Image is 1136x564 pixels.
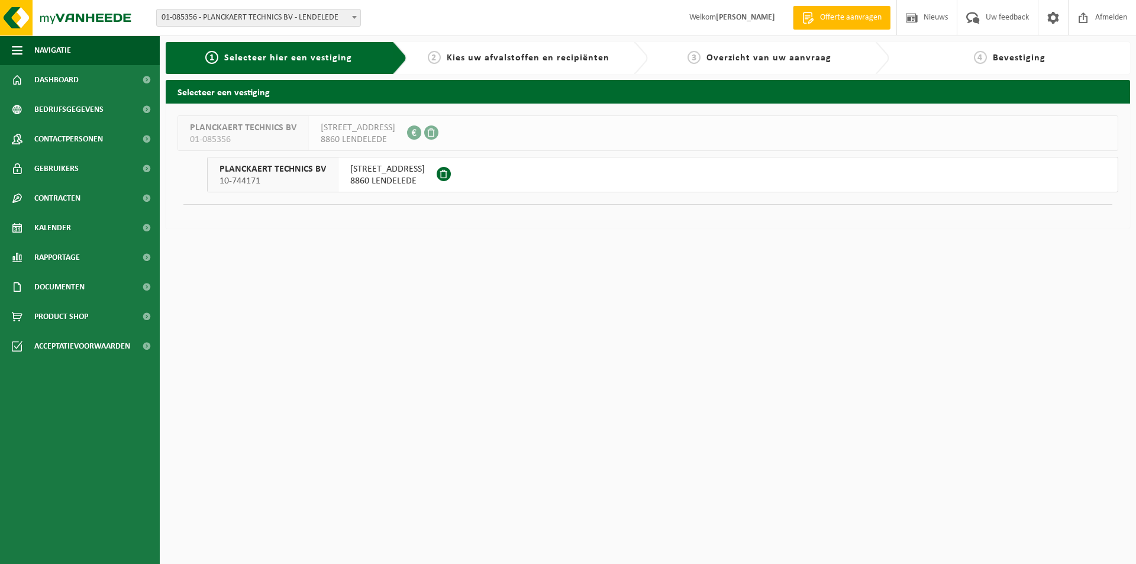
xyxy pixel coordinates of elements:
span: Dashboard [34,65,79,95]
span: Product Shop [34,302,88,331]
span: [STREET_ADDRESS] [350,163,425,175]
span: 2 [428,51,441,64]
span: Navigatie [34,36,71,65]
span: Bedrijfsgegevens [34,95,104,124]
span: Overzicht van uw aanvraag [706,53,831,63]
span: Selecteer hier een vestiging [224,53,352,63]
span: PLANCKAERT TECHNICS BV [220,163,326,175]
span: 1 [205,51,218,64]
span: Kies uw afvalstoffen en recipiënten [447,53,609,63]
span: PLANCKAERT TECHNICS BV [190,122,296,134]
span: 10-744171 [220,175,326,187]
h2: Selecteer een vestiging [166,80,1130,103]
span: Documenten [34,272,85,302]
span: 4 [974,51,987,64]
span: Contracten [34,183,80,213]
span: [STREET_ADDRESS] [321,122,395,134]
span: Offerte aanvragen [817,12,885,24]
span: 01-085356 [190,134,296,146]
a: Offerte aanvragen [793,6,890,30]
span: Gebruikers [34,154,79,183]
span: 8860 LENDELEDE [321,134,395,146]
span: Contactpersonen [34,124,103,154]
span: Kalender [34,213,71,243]
button: PLANCKAERT TECHNICS BV 10-744171 [STREET_ADDRESS]8860 LENDELEDE [207,157,1118,192]
span: Rapportage [34,243,80,272]
span: 01-085356 - PLANCKAERT TECHNICS BV - LENDELEDE [156,9,361,27]
span: Bevestiging [993,53,1045,63]
strong: [PERSON_NAME] [716,13,775,22]
span: 8860 LENDELEDE [350,175,425,187]
span: 3 [688,51,701,64]
span: Acceptatievoorwaarden [34,331,130,361]
span: 01-085356 - PLANCKAERT TECHNICS BV - LENDELEDE [157,9,360,26]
